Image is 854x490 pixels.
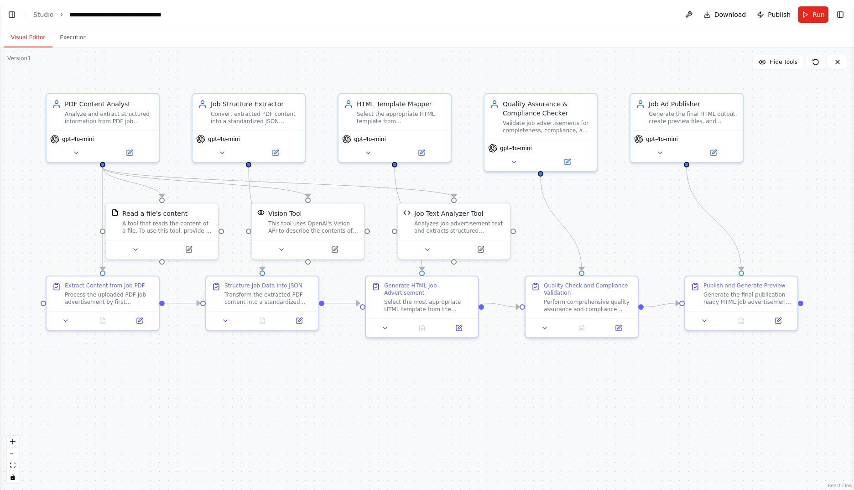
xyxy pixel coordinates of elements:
[414,209,483,218] div: Job Text Analyzer Tool
[354,136,386,143] span: gpt-4o-mini
[357,99,445,109] div: HTML Template Mapper
[122,209,187,218] div: Read a file's content
[163,244,214,255] button: Open in side panel
[384,282,473,297] div: Generate HTML Job Advertisement
[703,291,792,306] div: Generate the final publication-ready HTML job advertisement incorporating any QA feedback and cor...
[283,315,315,326] button: Open in side panel
[562,323,601,334] button: No output available
[338,93,452,163] div: HTML Template MapperSelect the appropriate HTML template from {available_templates} and fill it w...
[644,299,679,312] g: Edge from 7e23140b-188a-4b8a-8d42-790db953d810 to c49a1b9f-652e-4a92-b225-183b8508b0d4
[98,167,167,198] g: Edge from 8201afce-7d7c-407f-9df4-dd6f03fa8d05 to 0a83d679-097b-404f-80f0-08a8f7358f5d
[714,10,746,19] span: Download
[544,298,632,313] div: Perform comprehensive quality assurance and compliance checks on the generated HTML job advertise...
[65,110,153,125] div: Analyze and extract structured information from PDF job advertisements by working with provided t...
[165,299,200,308] g: Edge from 4ebdd033-466a-4ee7-a647-eeaf81275570 to e68a27a6-b52d-4489-9aa5-3557d9a96496
[812,10,825,19] span: Run
[205,276,319,331] div: Structure Job Data into JSONTransform the extracted PDF content into a standardized JSON structur...
[52,28,94,47] button: Execution
[192,93,306,163] div: Job Structure ExtractorConvert extracted PDF content into a standardized JSON structure with pred...
[403,323,442,334] button: No output available
[257,209,265,216] img: VisionTool
[455,244,506,255] button: Open in side panel
[62,136,94,143] span: gpt-4o-mini
[384,298,473,313] div: Select the most appropriate HTML template from the available options based on the job type, appli...
[324,299,360,308] g: Edge from e68a27a6-b52d-4489-9aa5-3557d9a96496 to 0e94952a-b4ae-4f01-a2ea-df62f57bd7b8
[224,282,302,289] div: Structure Job Data into JSON
[798,6,828,23] button: Run
[33,10,172,19] nav: breadcrumb
[414,220,505,235] div: Analyzes job advertisement text and extracts structured information including job title, company,...
[542,156,593,167] button: Open in side panel
[7,459,19,471] button: fit view
[397,203,511,260] div: Job Text Analyzer ToolJob Text Analyzer ToolAnalyzes job advertisement text and extracts structur...
[122,220,213,235] div: A tool that reads the content of a file. To use this tool, provide a 'file_path' parameter with t...
[7,436,19,483] div: React Flow controls
[224,291,313,306] div: Transform the extracted PDF content into a standardized JSON structure following the company sche...
[250,147,301,158] button: Open in side panel
[403,209,411,216] img: Job Text Analyzer Tool
[649,110,737,125] div: Generate the final HTML output, create preview files, and optionally integrate with CMS or multip...
[5,8,18,21] button: Show left sidebar
[770,58,797,66] span: Hide Tools
[700,6,750,23] button: Download
[603,323,634,334] button: Open in side panel
[834,8,847,21] button: Show right sidebar
[211,110,299,125] div: Convert extracted PDF content into a standardized JSON structure with predefined sections: title,...
[722,315,761,326] button: No output available
[244,167,267,271] g: Edge from c3abec64-2e56-46c3-a002-a00fedd4b967 to e68a27a6-b52d-4489-9aa5-3557d9a96496
[682,167,746,271] g: Edge from bd296be6-1f88-4c65-814d-6db5f37d8790 to c49a1b9f-652e-4a92-b225-183b8508b0d4
[211,99,299,109] div: Job Structure Extractor
[7,471,19,483] button: toggle interactivity
[98,167,107,271] g: Edge from 8201afce-7d7c-407f-9df4-dd6f03fa8d05 to 4ebdd033-466a-4ee7-a647-eeaf81275570
[104,147,155,158] button: Open in side panel
[208,136,240,143] span: gpt-4o-mini
[684,276,798,331] div: Publish and Generate PreviewGenerate the final publication-ready HTML job advertisement incorpora...
[649,99,737,109] div: Job Ad Publisher
[111,209,119,216] img: FileReadTool
[309,244,360,255] button: Open in side panel
[484,93,598,172] div: Quality Assurance & Compliance CheckerValidate job advertisements for completeness, compliance, a...
[7,448,19,459] button: zoom out
[83,315,122,326] button: No output available
[390,167,427,271] g: Edge from bd9e7d17-862d-4e3a-b86d-352cf2bfa3b5 to 0e94952a-b4ae-4f01-a2ea-df62f57bd7b8
[4,28,52,47] button: Visual Editor
[525,276,639,338] div: Quality Check and Compliance ValidationPerform comprehensive quality assurance and compliance che...
[503,99,591,118] div: Quality Assurance & Compliance Checker
[443,323,474,334] button: Open in side panel
[503,120,591,134] div: Validate job advertisements for completeness, compliance, and quality standards. Check for requir...
[46,93,160,163] div: PDF Content AnalystAnalyze and extract structured information from PDF job advertisements by work...
[630,93,744,163] div: Job Ad PublisherGenerate the final HTML output, create preview files, and optionally integrate wi...
[65,291,153,306] div: Process the uploaded PDF job advertisement by first extracting text content from {pdf_file_path} ...
[268,209,302,218] div: Vision Tool
[536,177,586,271] g: Edge from 32b3eff1-c2ad-445f-829f-ae9db30212f7 to 7e23140b-188a-4b8a-8d42-790db953d810
[7,55,31,62] div: Version 1
[251,203,365,260] div: VisionToolVision ToolThis tool uses OpenAI's Vision API to describe the contents of an image.
[828,483,853,488] a: React Flow attribution
[646,136,678,143] span: gpt-4o-mini
[98,167,458,198] g: Edge from 8201afce-7d7c-407f-9df4-dd6f03fa8d05 to 516a3f20-1dc6-4748-9abb-55a79c836188
[98,167,312,198] g: Edge from 8201afce-7d7c-407f-9df4-dd6f03fa8d05 to bf073c74-47bb-4ab8-b856-d21e29d706cf
[7,436,19,448] button: zoom in
[753,6,794,23] button: Publish
[65,99,153,109] div: PDF Content Analyst
[268,220,359,235] div: This tool uses OpenAI's Vision API to describe the contents of an image.
[703,282,786,289] div: Publish and Generate Preview
[753,55,803,69] button: Hide Tools
[33,11,54,18] a: Studio
[357,110,445,125] div: Select the appropriate HTML template from {available_templates} and fill it with structured job d...
[396,147,447,158] button: Open in side panel
[762,315,794,326] button: Open in side panel
[484,299,520,312] g: Edge from 0e94952a-b4ae-4f01-a2ea-df62f57bd7b8 to 7e23140b-188a-4b8a-8d42-790db953d810
[46,276,160,331] div: Extract Content from Job PDFProcess the uploaded PDF job advertisement by first extracting text c...
[124,315,155,326] button: Open in side panel
[500,145,532,152] span: gpt-4o-mini
[365,276,479,338] div: Generate HTML Job AdvertisementSelect the most appropriate HTML template from the available optio...
[105,203,219,260] div: FileReadToolRead a file's contentA tool that reads the content of a file. To use this tool, provi...
[243,315,282,326] button: No output available
[544,282,632,297] div: Quality Check and Compliance Validation
[768,10,791,19] span: Publish
[65,282,145,289] div: Extract Content from Job PDF
[687,147,739,158] button: Open in side panel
